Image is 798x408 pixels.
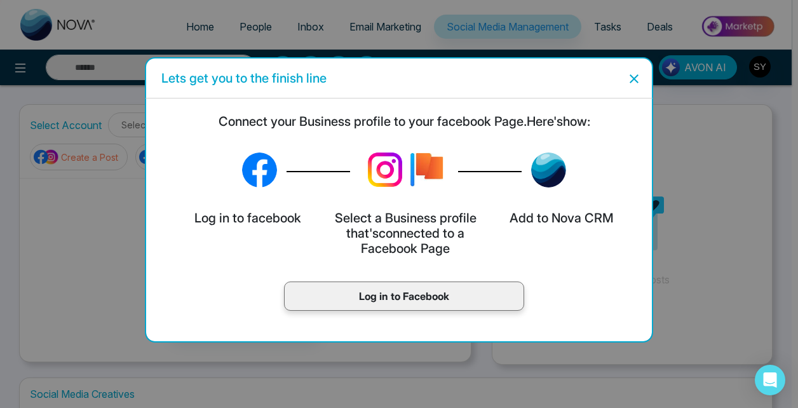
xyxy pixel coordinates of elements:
[156,114,652,129] h5: Connect your Business profile to your facebook Page. Here's how:
[621,68,642,88] button: Close
[297,289,511,304] p: Log in to Facebook
[507,210,616,226] h5: Add to Nova CRM
[531,153,566,187] img: Lead Flow
[161,69,327,88] h5: Lets get you to the finish line
[332,210,479,256] h5: Select a Business profile that's connected to a Facebook Page
[755,365,785,395] div: Open Intercom Messenger
[242,153,277,187] img: Lead Flow
[404,147,449,192] img: Lead Flow
[360,144,410,195] img: Lead Flow
[192,210,304,226] h5: Log in to facebook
